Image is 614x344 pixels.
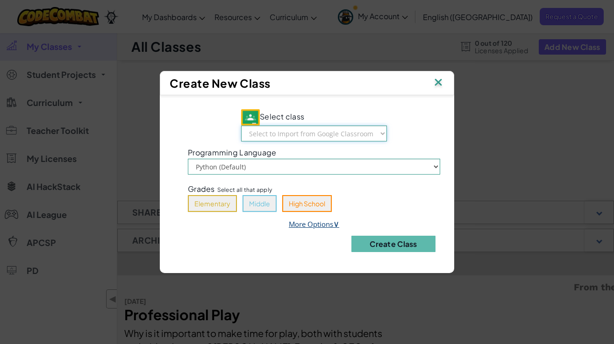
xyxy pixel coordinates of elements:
[170,76,271,90] span: Create New Class
[241,112,304,121] span: Select class
[243,195,277,212] button: Middle
[351,236,436,252] button: Create Class
[333,218,339,229] span: ∨
[241,109,260,126] img: IconGoogleClassroom.svg
[289,219,339,229] a: More Options
[282,195,332,212] button: High School
[188,184,215,194] span: Grades
[217,187,272,193] span: Select all that apply
[432,76,444,90] img: IconClose.svg
[188,148,276,156] span: Programming Language
[188,195,237,212] button: Elementary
